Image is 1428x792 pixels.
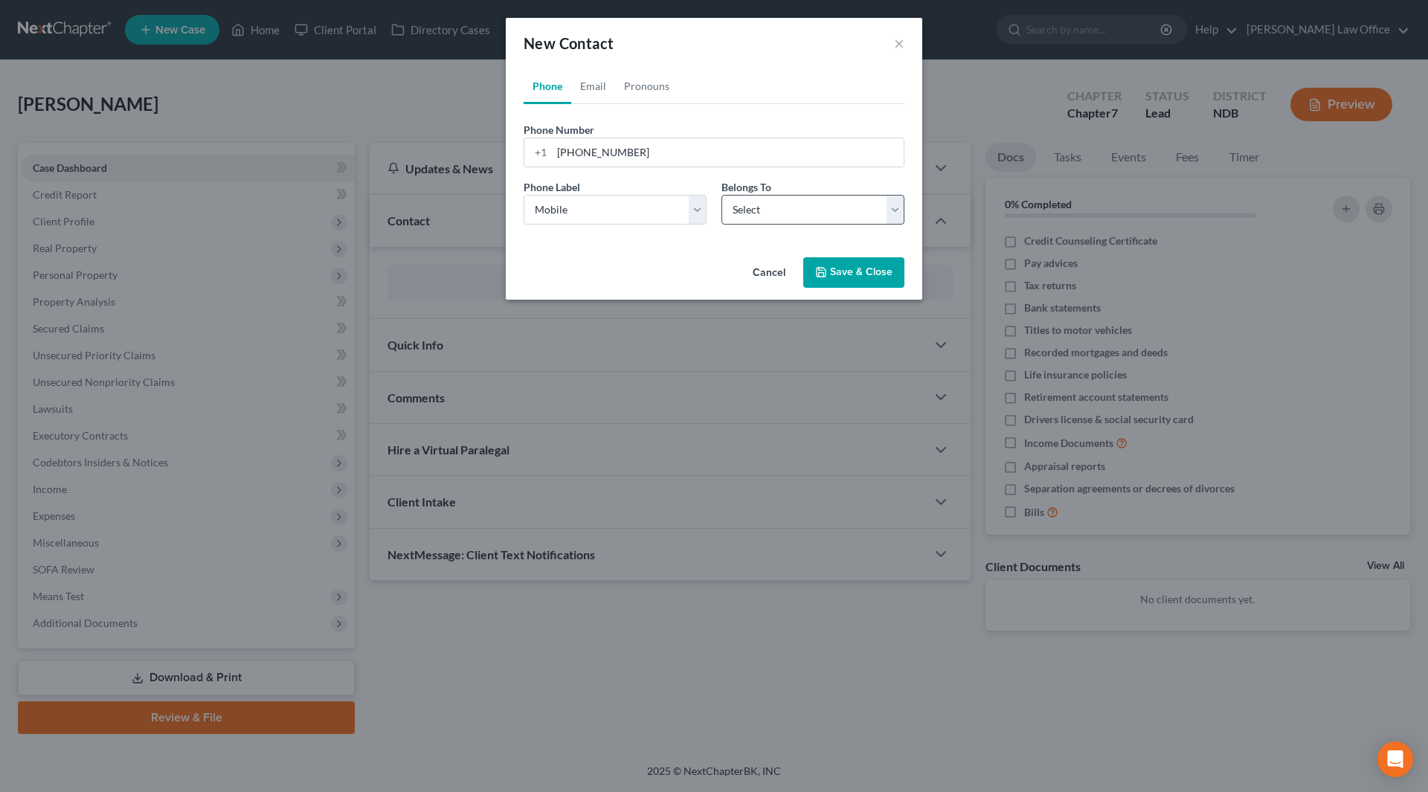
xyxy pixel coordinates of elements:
[524,34,614,52] span: New Contact
[524,181,580,193] span: Phone Label
[615,68,678,104] a: Pronouns
[524,68,571,104] a: Phone
[803,257,904,289] button: Save & Close
[524,138,552,167] div: +1
[571,68,615,104] a: Email
[1377,741,1413,777] div: Open Intercom Messenger
[552,138,904,167] input: ###-###-####
[721,181,771,193] span: Belongs To
[894,34,904,52] button: ×
[741,259,797,289] button: Cancel
[524,123,594,136] span: Phone Number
